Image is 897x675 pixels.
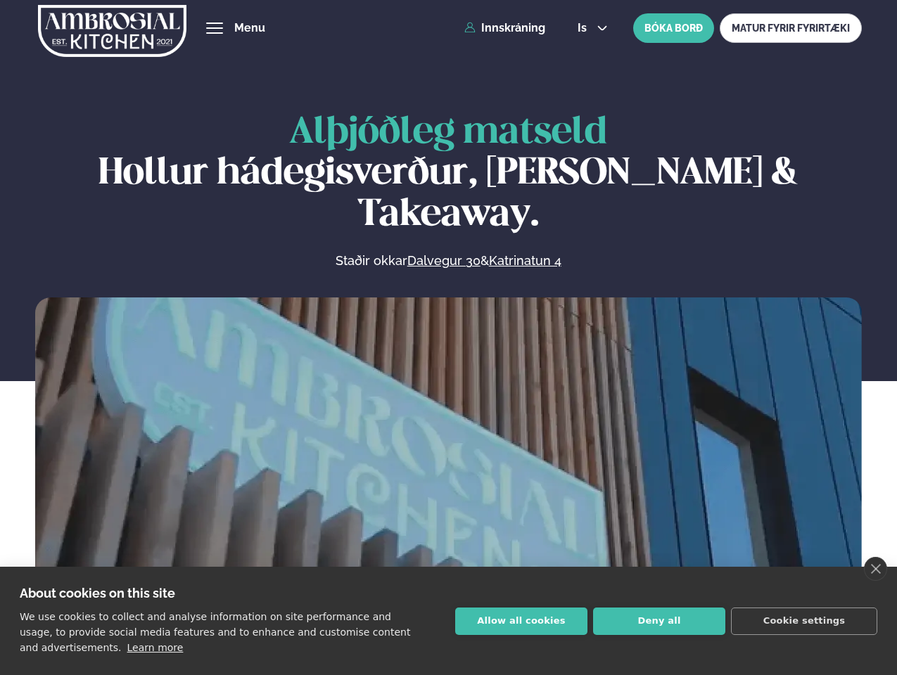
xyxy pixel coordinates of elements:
span: is [578,22,591,34]
a: close [864,557,887,581]
h1: Hollur hádegisverður, [PERSON_NAME] & Takeaway. [35,112,862,236]
span: Alþjóðleg matseld [289,115,607,150]
a: MATUR FYRIR FYRIRTÆKI [720,13,862,43]
button: is [566,22,619,34]
button: Cookie settings [731,607,877,635]
a: Katrinatun 4 [489,252,561,269]
img: logo [38,2,186,60]
a: Innskráning [464,22,545,34]
button: Allow all cookies [455,607,587,635]
p: Staðir okkar & [182,252,714,269]
a: Dalvegur 30 [407,252,481,269]
a: Learn more [127,642,184,653]
button: Deny all [593,607,725,635]
strong: About cookies on this site [20,586,175,600]
button: BÓKA BORÐ [633,13,714,43]
p: We use cookies to collect and analyse information on site performance and usage, to provide socia... [20,611,410,653]
button: hamburger [206,20,223,37]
